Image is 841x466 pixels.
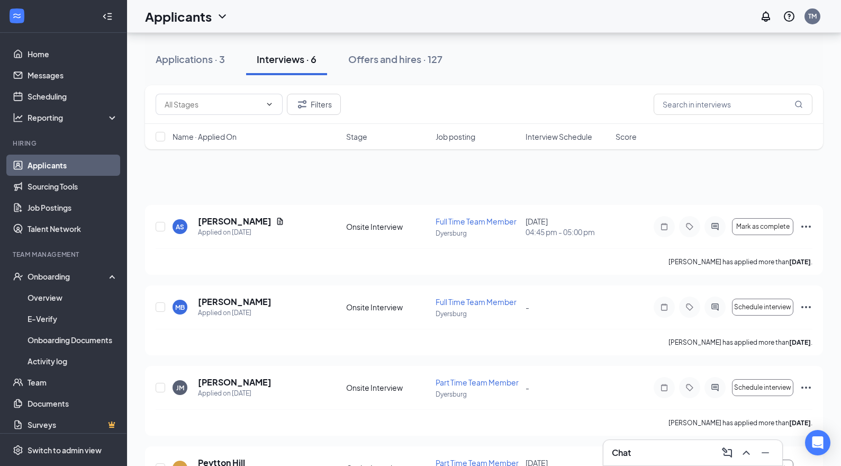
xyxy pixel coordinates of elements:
svg: Tag [683,222,696,231]
a: Messages [28,65,118,86]
svg: Filter [296,98,309,111]
svg: Note [658,383,671,392]
svg: ActiveChat [709,383,721,392]
div: Reporting [28,112,119,123]
button: Mark as complete [732,218,793,235]
div: AS [176,222,184,231]
a: SurveysCrown [28,414,118,435]
div: Offers and hires · 127 [348,52,442,66]
svg: ActiveChat [709,303,721,311]
span: Full Time Team Member [436,217,517,226]
div: Onsite Interview [346,302,430,312]
button: Schedule interview [732,379,793,396]
span: Part Time Team Member [436,378,519,387]
div: JM [176,383,184,392]
span: Interview Schedule [526,131,592,142]
div: MB [175,303,185,312]
svg: ActiveChat [709,222,721,231]
div: Applied on [DATE] [198,388,272,399]
a: Job Postings [28,197,118,218]
button: Filter Filters [287,94,341,115]
p: [PERSON_NAME] has applied more than . [668,418,812,427]
h5: [PERSON_NAME] [198,377,272,388]
h5: [PERSON_NAME] [198,296,272,308]
input: All Stages [165,98,261,110]
svg: Ellipses [800,381,812,394]
svg: ComposeMessage [721,446,734,459]
a: E-Verify [28,308,118,329]
div: Onsite Interview [346,382,430,393]
svg: ChevronDown [216,10,229,23]
p: Dyersburg [436,309,519,318]
span: Schedule interview [734,384,791,391]
div: Open Intercom Messenger [805,430,830,455]
svg: Collapse [102,11,113,22]
svg: Document [276,217,284,226]
span: Name · Applied On [173,131,237,142]
h1: Applicants [145,7,212,25]
span: - [526,302,529,312]
p: [PERSON_NAME] has applied more than . [668,338,812,347]
b: [DATE] [789,338,811,346]
div: [DATE] [526,216,609,237]
span: 04:45 pm - 05:00 pm [526,227,609,237]
svg: WorkstreamLogo [12,11,22,21]
div: Team Management [13,250,116,259]
button: ComposeMessage [719,444,736,461]
a: Overview [28,287,118,308]
b: [DATE] [789,419,811,427]
h5: [PERSON_NAME] [198,216,272,227]
p: Dyersburg [436,229,519,238]
p: [PERSON_NAME] has applied more than . [668,257,812,266]
div: Applied on [DATE] [198,308,272,318]
div: Onsite Interview [346,221,430,232]
span: Mark as complete [736,223,790,230]
a: Activity log [28,351,118,372]
svg: Notifications [759,10,772,23]
button: ChevronUp [738,444,755,461]
a: Sourcing Tools [28,176,118,197]
button: Schedule interview [732,299,793,316]
p: Dyersburg [436,390,519,399]
a: Documents [28,393,118,414]
a: Scheduling [28,86,118,107]
svg: UserCheck [13,271,23,282]
div: Onboarding [28,271,109,282]
a: Team [28,372,118,393]
a: Talent Network [28,218,118,239]
svg: Analysis [13,112,23,123]
span: Stage [346,131,367,142]
svg: Note [658,222,671,231]
svg: Note [658,303,671,311]
div: TM [808,12,817,21]
button: Minimize [757,444,774,461]
svg: QuestionInfo [783,10,795,23]
svg: ChevronUp [740,446,753,459]
a: Onboarding Documents [28,329,118,351]
svg: Tag [683,383,696,392]
svg: Tag [683,303,696,311]
span: Score [616,131,637,142]
svg: ChevronDown [265,100,274,109]
span: Job posting [436,131,475,142]
a: Home [28,43,118,65]
svg: Ellipses [800,301,812,313]
div: Applied on [DATE] [198,227,284,238]
svg: Minimize [759,446,772,459]
a: Applicants [28,155,118,176]
div: Hiring [13,139,116,148]
svg: Settings [13,445,23,455]
div: Applications · 3 [156,52,225,66]
span: - [526,383,529,392]
b: [DATE] [789,258,811,266]
svg: Ellipses [800,220,812,233]
svg: MagnifyingGlass [794,100,803,109]
div: Interviews · 6 [257,52,316,66]
div: Switch to admin view [28,445,102,455]
span: Schedule interview [734,303,791,311]
span: Full Time Team Member [436,297,517,307]
h3: Chat [612,447,631,459]
input: Search in interviews [654,94,812,115]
